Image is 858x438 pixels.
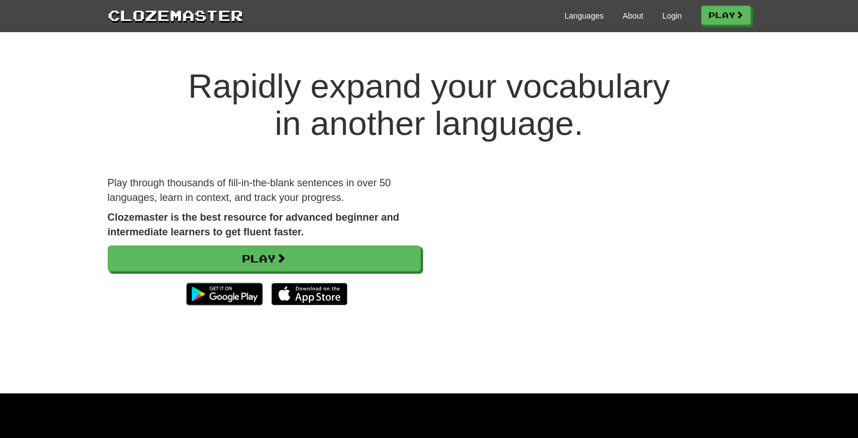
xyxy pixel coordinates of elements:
a: About [623,10,644,21]
img: Download_on_the_App_Store_Badge_US-UK_135x40-25178aeef6eb6b83b96f5f2d004eda3bffbb37122de64afbaef7... [271,283,347,305]
strong: Clozemaster is the best resource for advanced beginner and intermediate learners to get fluent fa... [108,212,399,238]
a: Play [108,246,421,271]
a: Clozemaster [108,5,243,25]
p: Play through thousands of fill-in-the-blank sentences in over 50 languages, learn in context, and... [108,176,421,205]
a: Login [662,10,681,21]
a: Languages [565,10,604,21]
img: Get it on Google Play [181,277,268,311]
a: Play [701,6,751,25]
